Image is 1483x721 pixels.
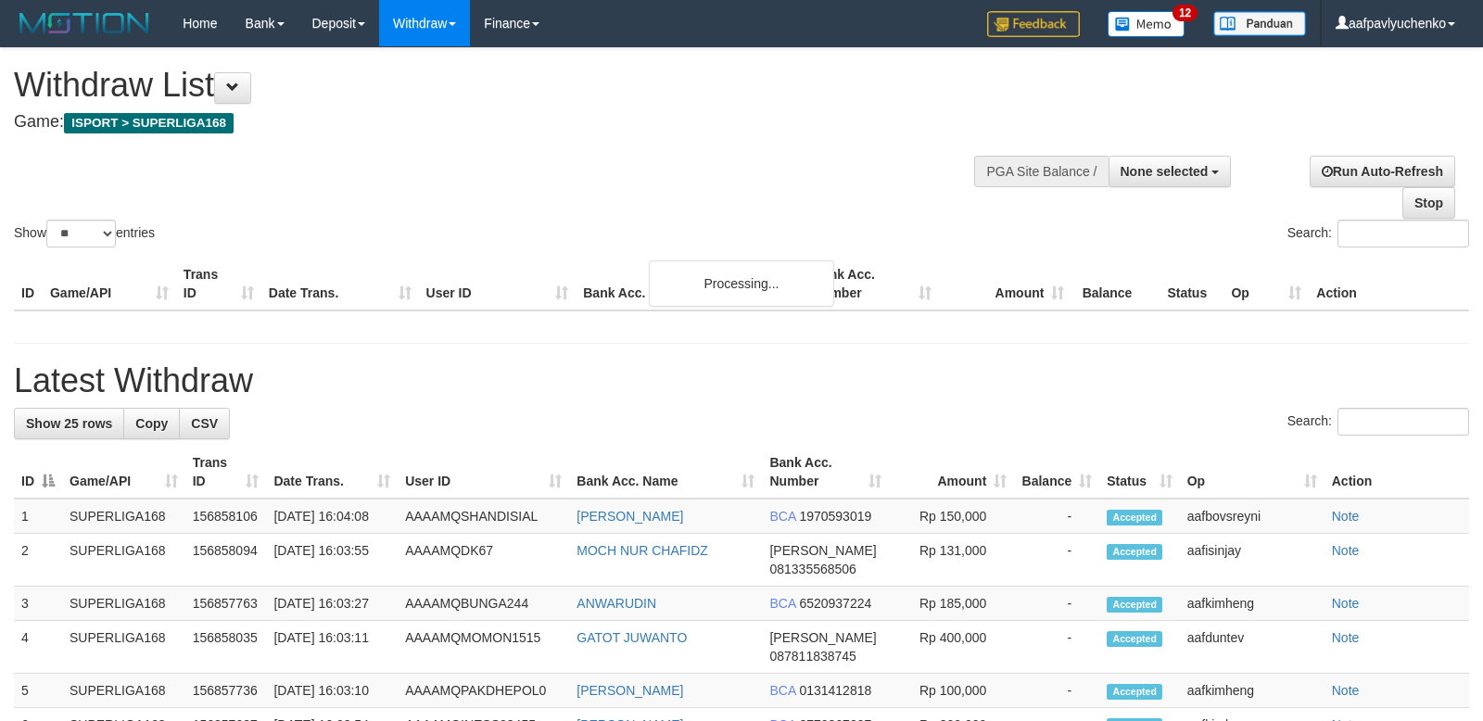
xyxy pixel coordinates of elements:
[1332,630,1360,645] a: Note
[14,9,155,37] img: MOTION_logo.png
[1332,509,1360,524] a: Note
[266,674,398,708] td: [DATE] 16:03:10
[1014,534,1099,587] td: -
[14,621,62,674] td: 4
[185,446,267,499] th: Trans ID: activate to sort column ascending
[1109,156,1232,187] button: None selected
[799,596,871,611] span: Copy 6520937224 to clipboard
[62,621,185,674] td: SUPERLIGA168
[1180,674,1325,708] td: aafkimheng
[577,630,687,645] a: GATOT JUWANTO
[1121,164,1209,179] span: None selected
[1310,156,1455,187] a: Run Auto-Refresh
[398,534,569,587] td: AAAAMQDK67
[577,596,656,611] a: ANWARUDIN
[1325,446,1469,499] th: Action
[26,416,112,431] span: Show 25 rows
[14,587,62,621] td: 3
[419,258,577,310] th: User ID
[889,446,1014,499] th: Amount: activate to sort column ascending
[799,683,871,698] span: Copy 0131412818 to clipboard
[569,446,762,499] th: Bank Acc. Name: activate to sort column ascending
[14,67,970,104] h1: Withdraw List
[1337,220,1469,247] input: Search:
[769,596,795,611] span: BCA
[266,621,398,674] td: [DATE] 16:03:11
[1108,11,1185,37] img: Button%20Memo.svg
[769,543,876,558] span: [PERSON_NAME]
[1180,587,1325,621] td: aafkimheng
[1332,683,1360,698] a: Note
[62,499,185,534] td: SUPERLIGA168
[14,674,62,708] td: 5
[398,446,569,499] th: User ID: activate to sort column ascending
[14,362,1469,399] h1: Latest Withdraw
[62,587,185,621] td: SUPERLIGA168
[1180,534,1325,587] td: aafisinjay
[62,674,185,708] td: SUPERLIGA168
[769,630,876,645] span: [PERSON_NAME]
[398,621,569,674] td: AAAAMQMOMON1515
[266,499,398,534] td: [DATE] 16:04:08
[889,534,1014,587] td: Rp 131,000
[398,587,569,621] td: AAAAMQBUNGA244
[1107,544,1162,560] span: Accepted
[939,258,1072,310] th: Amount
[185,499,267,534] td: 156858106
[261,258,419,310] th: Date Trans.
[1107,631,1162,647] span: Accepted
[1172,5,1198,21] span: 12
[14,534,62,587] td: 2
[14,499,62,534] td: 1
[1107,510,1162,525] span: Accepted
[135,416,168,431] span: Copy
[577,683,683,698] a: [PERSON_NAME]
[266,534,398,587] td: [DATE] 16:03:55
[769,562,856,576] span: Copy 081335568506 to clipboard
[1332,543,1360,558] a: Note
[649,260,834,307] div: Processing...
[266,587,398,621] td: [DATE] 16:03:27
[889,587,1014,621] td: Rp 185,000
[974,156,1108,187] div: PGA Site Balance /
[1160,258,1223,310] th: Status
[1071,258,1160,310] th: Balance
[1180,621,1325,674] td: aafduntev
[577,543,708,558] a: MOCH NUR CHAFIDZ
[266,446,398,499] th: Date Trans.: activate to sort column ascending
[185,534,267,587] td: 156858094
[987,11,1080,37] img: Feedback.jpg
[46,220,116,247] select: Showentries
[1014,587,1099,621] td: -
[769,649,856,664] span: Copy 087811838745 to clipboard
[185,674,267,708] td: 156857736
[1337,408,1469,436] input: Search:
[185,621,267,674] td: 156858035
[799,509,871,524] span: Copy 1970593019 to clipboard
[1014,674,1099,708] td: -
[123,408,180,439] a: Copy
[14,258,43,310] th: ID
[1180,446,1325,499] th: Op: activate to sort column ascending
[769,683,795,698] span: BCA
[889,499,1014,534] td: Rp 150,000
[179,408,230,439] a: CSV
[1107,684,1162,700] span: Accepted
[14,446,62,499] th: ID: activate to sort column descending
[1287,220,1469,247] label: Search:
[1223,258,1309,310] th: Op
[14,220,155,247] label: Show entries
[889,674,1014,708] td: Rp 100,000
[14,113,970,132] h4: Game:
[577,509,683,524] a: [PERSON_NAME]
[398,674,569,708] td: AAAAMQPAKDHEPOL0
[62,534,185,587] td: SUPERLIGA168
[1180,499,1325,534] td: aafbovsreyni
[1014,499,1099,534] td: -
[1213,11,1306,36] img: panduan.png
[1107,597,1162,613] span: Accepted
[185,587,267,621] td: 156857763
[576,258,805,310] th: Bank Acc. Name
[1332,596,1360,611] a: Note
[1287,408,1469,436] label: Search:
